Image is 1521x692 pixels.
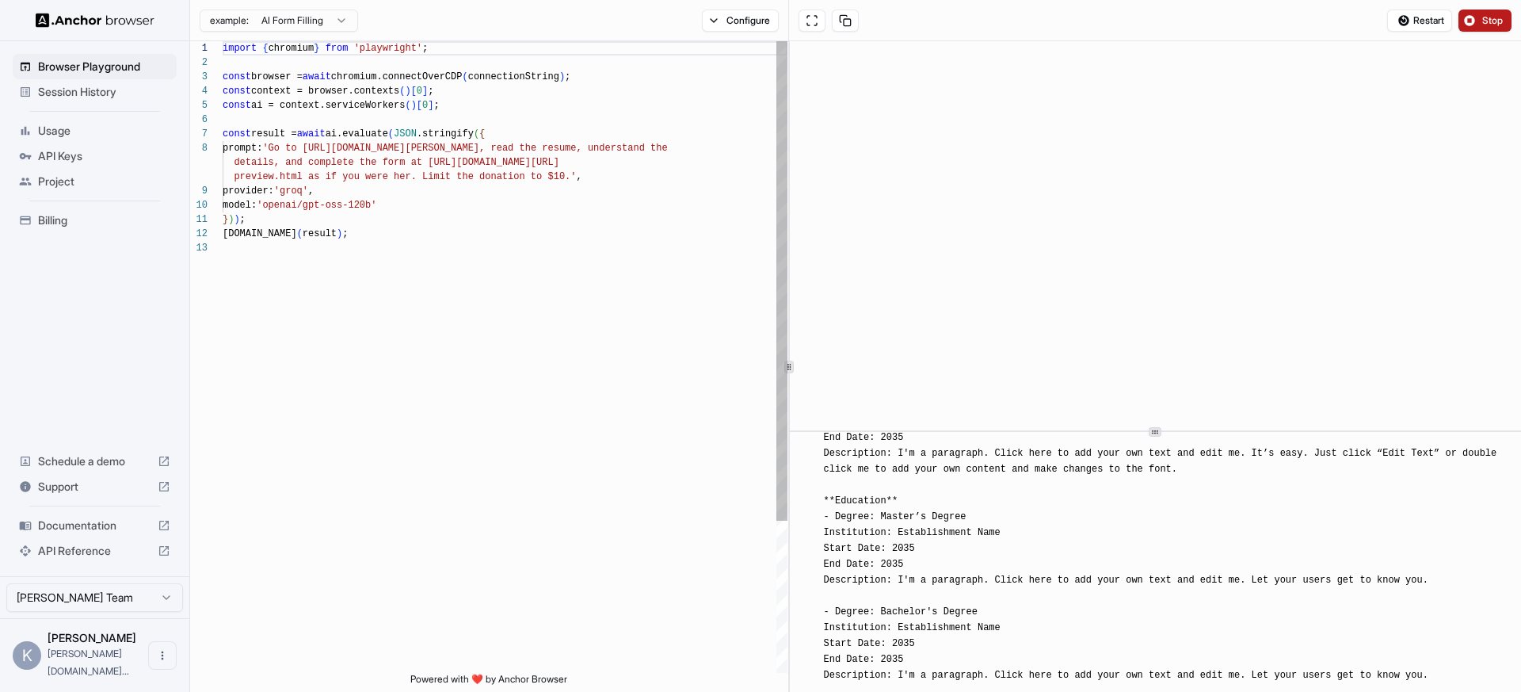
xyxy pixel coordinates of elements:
span: Stop [1482,14,1504,27]
span: ; [565,71,570,82]
div: 6 [190,113,208,127]
span: ) [337,228,342,239]
span: provider: [223,185,274,197]
span: ai.evaluate [326,128,388,140]
span: ) [228,214,234,225]
span: n to $10.' [519,171,576,182]
span: ( [297,228,303,239]
div: 10 [190,198,208,212]
div: 12 [190,227,208,241]
span: Session History [38,84,170,100]
div: Schedule a demo [13,449,177,474]
button: Configure [702,10,779,32]
span: example: [210,14,249,27]
span: connectionString [468,71,559,82]
span: ; [240,214,246,225]
span: ] [428,100,433,111]
button: Open in full screen [799,10,825,32]
div: 8 [190,141,208,155]
span: Restart [1413,14,1444,27]
span: ) [234,214,239,225]
span: { [479,128,485,140]
span: , [308,185,314,197]
span: chromium.connectOverCDP [331,71,463,82]
span: ai = context.serviceWorkers [251,100,405,111]
span: 0 [422,100,428,111]
span: ) [405,86,410,97]
div: Browser Playground [13,54,177,79]
span: katherine.carelli@lawline.com [48,648,129,677]
span: prompt: [223,143,262,154]
span: import [223,43,257,54]
span: [ [411,86,417,97]
div: 5 [190,98,208,113]
span: ; [433,100,439,111]
button: Stop [1458,10,1511,32]
span: const [223,128,251,140]
div: API Keys [13,143,177,169]
iframe: To enrich screen reader interactions, please activate Accessibility in Grammarly extension settings [790,41,1521,430]
span: 'groq' [274,185,308,197]
span: [ [417,100,422,111]
span: ad the resume, understand the [502,143,668,154]
span: ; [422,43,428,54]
div: 13 [190,241,208,255]
span: const [223,100,251,111]
span: Project [38,174,170,189]
span: Schedule a demo [38,453,151,469]
button: Restart [1387,10,1452,32]
span: from [326,43,349,54]
span: chromium [269,43,314,54]
span: ( [474,128,479,140]
div: 2 [190,55,208,70]
span: Browser Playground [38,59,170,75]
span: const [223,71,251,82]
span: ( [399,86,405,97]
span: Usage [38,123,170,139]
span: [DOMAIN_NAME] [223,228,297,239]
div: Session History [13,79,177,105]
span: ) [411,100,417,111]
span: preview.html as if you were her. Limit the donatio [234,171,519,182]
span: ( [405,100,410,111]
span: ( [388,128,394,140]
div: API Reference [13,538,177,564]
img: Anchor Logo [36,13,154,28]
button: Copy session ID [832,10,859,32]
div: Support [13,474,177,499]
span: ] [422,86,428,97]
span: context = browser.contexts [251,86,399,97]
span: } [314,43,319,54]
span: { [262,43,268,54]
div: Documentation [13,513,177,538]
div: 4 [190,84,208,98]
span: const [223,86,251,97]
span: JSON [394,128,417,140]
div: 7 [190,127,208,141]
div: 9 [190,184,208,198]
div: 3 [190,70,208,84]
span: Support [38,479,151,495]
button: Open menu [148,641,177,670]
span: ( [462,71,467,82]
span: API Keys [38,148,170,164]
span: await [303,71,331,82]
span: Powered with ❤️ by Anchor Browser [410,673,567,692]
span: Billing [38,212,170,228]
span: ) [559,71,565,82]
span: 'Go to [URL][DOMAIN_NAME][PERSON_NAME], re [262,143,501,154]
div: 1 [190,41,208,55]
span: model: [223,200,257,211]
div: Project [13,169,177,194]
span: ; [428,86,433,97]
div: Usage [13,118,177,143]
span: Katie Carelli [48,631,136,644]
div: K [13,641,41,670]
div: 11 [190,212,208,227]
div: Billing [13,208,177,233]
span: browser = [251,71,303,82]
span: await [297,128,326,140]
span: details, and complete the form at [URL] [234,157,456,168]
span: } [223,214,228,225]
span: API Reference [38,543,151,559]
